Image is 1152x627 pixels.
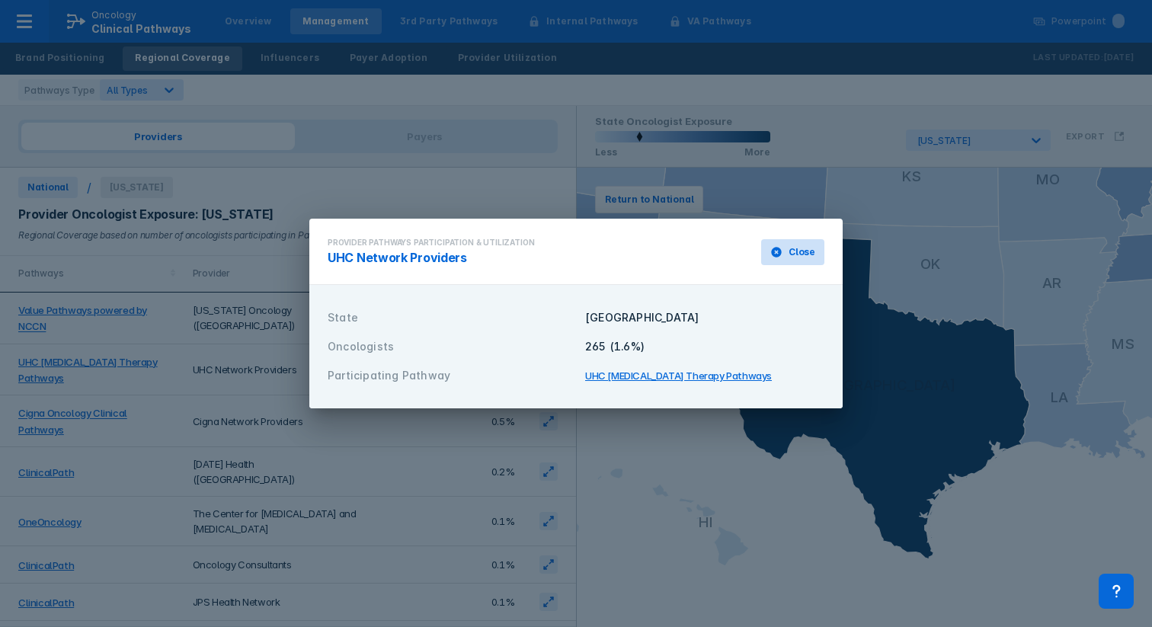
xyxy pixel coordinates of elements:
[585,369,772,382] a: UHC [MEDICAL_DATA] Therapy Pathways
[328,248,534,267] div: UHC Network Providers
[328,338,576,355] div: Oncologists
[328,237,534,248] div: Provider Pathways Participation & Utilization
[328,309,576,326] div: State
[761,239,824,265] button: Close
[789,245,815,259] span: Close
[585,338,824,355] div: 265 (1.6%)
[328,367,576,384] div: Participating Pathway
[585,309,824,326] div: [GEOGRAPHIC_DATA]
